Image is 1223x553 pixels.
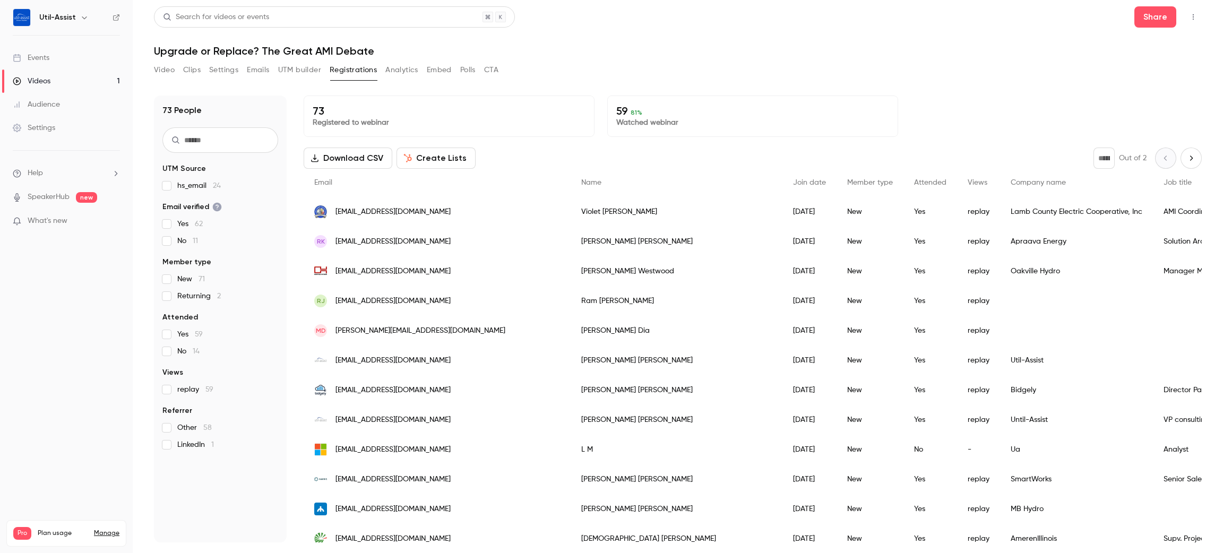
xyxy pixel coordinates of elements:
p: Registered to webinar [313,117,585,128]
span: Referrer [162,405,192,416]
div: Search for videos or events [163,12,269,23]
span: Help [28,168,43,179]
div: SmartWorks [1000,464,1153,494]
span: [EMAIL_ADDRESS][DOMAIN_NAME] [335,504,451,515]
span: [EMAIL_ADDRESS][DOMAIN_NAME] [335,266,451,277]
div: Ram [PERSON_NAME] [571,286,782,316]
h1: Upgrade or Replace? The Great AMI Debate [154,45,1202,57]
span: [EMAIL_ADDRESS][DOMAIN_NAME] [335,355,451,366]
img: oakvillehydro.com [314,265,327,278]
li: help-dropdown-opener [13,168,120,179]
p: 73 [313,105,585,117]
img: bidgely.com [314,384,327,396]
div: Until-Assist [1000,405,1153,435]
div: New [837,316,903,345]
img: util-assist.com [314,354,327,367]
span: New [177,274,205,284]
span: Email [314,179,332,186]
div: [DATE] [782,405,837,435]
div: replay [957,494,1000,524]
span: LinkedIn [177,439,214,450]
button: Analytics [385,62,418,79]
span: Company name [1011,179,1066,186]
div: [DATE] [782,435,837,464]
div: Yes [903,494,957,524]
div: replay [957,286,1000,316]
img: harriscomputer.com [314,477,327,481]
img: ameren.com [314,532,327,545]
span: [EMAIL_ADDRESS][DOMAIN_NAME] [335,206,451,218]
div: Yes [903,405,957,435]
div: replay [957,375,1000,405]
button: Emails [247,62,269,79]
span: Views [968,179,987,186]
div: Ua [1000,435,1153,464]
span: 1 [211,441,214,448]
div: [DATE] [782,494,837,524]
span: UTM Source [162,163,206,174]
div: New [837,464,903,494]
span: Join date [793,179,826,186]
span: 14 [193,348,200,355]
button: Top Bar Actions [1185,8,1202,25]
span: [EMAIL_ADDRESS][DOMAIN_NAME] [335,474,451,485]
h6: Util-Assist [39,12,76,23]
span: 59 [205,386,213,393]
div: Oakville Hydro [1000,256,1153,286]
span: 58 [203,424,212,431]
div: Yes [903,345,957,375]
span: Email verified [162,202,222,212]
div: replay [957,316,1000,345]
div: New [837,405,903,435]
button: CTA [484,62,498,79]
img: outlook.com [314,443,327,456]
span: 81 % [631,109,642,116]
span: 2 [217,292,221,300]
span: Plan usage [38,529,88,538]
span: 24 [213,182,221,189]
span: [EMAIL_ADDRESS][DOMAIN_NAME] [335,414,451,426]
iframe: Noticeable Trigger [107,217,120,226]
span: new [76,192,97,203]
span: 59 [195,331,203,338]
span: Other [177,422,212,433]
span: Name [581,179,601,186]
div: New [837,494,903,524]
div: Yes [903,286,957,316]
span: [PERSON_NAME][EMAIL_ADDRESS][DOMAIN_NAME] [335,325,505,336]
span: 71 [199,275,205,283]
div: [PERSON_NAME] [PERSON_NAME] [571,405,782,435]
div: Violet [PERSON_NAME] [571,197,782,227]
div: Lamb County Electric Cooperative, Inc [1000,197,1153,227]
div: Yes [903,197,957,227]
span: No [177,346,200,357]
span: [EMAIL_ADDRESS][DOMAIN_NAME] [335,385,451,396]
div: - [957,435,1000,464]
div: [PERSON_NAME] [PERSON_NAME] [571,227,782,256]
div: Settings [13,123,55,133]
span: What's new [28,215,67,227]
span: Job title [1164,179,1192,186]
span: [EMAIL_ADDRESS][DOMAIN_NAME] [335,236,451,247]
img: Util-Assist [13,9,30,26]
a: SpeakerHub [28,192,70,203]
div: New [837,197,903,227]
div: Util-Assist [1000,345,1153,375]
div: No [903,435,957,464]
div: New [837,286,903,316]
button: Polls [460,62,476,79]
button: Download CSV [304,148,392,169]
p: Out of 2 [1119,153,1147,163]
div: replay [957,405,1000,435]
div: MB Hydro [1000,494,1153,524]
div: Bidgely [1000,375,1153,405]
div: New [837,256,903,286]
span: Views [162,367,183,378]
span: [EMAIL_ADDRESS][DOMAIN_NAME] [335,533,451,545]
div: Yes [903,227,957,256]
button: Video [154,62,175,79]
img: lcec.coop [314,205,327,218]
div: L M [571,435,782,464]
button: UTM builder [278,62,321,79]
div: [DATE] [782,197,837,227]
